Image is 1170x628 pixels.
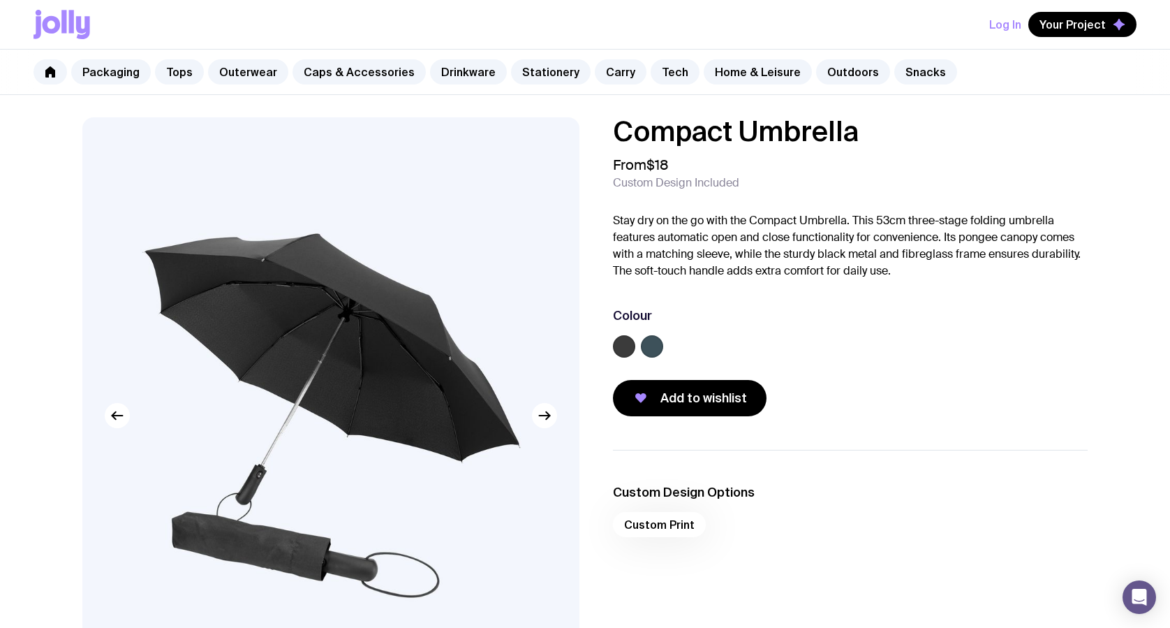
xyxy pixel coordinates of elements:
[613,156,669,173] span: From
[155,59,204,85] a: Tops
[1039,17,1106,31] span: Your Project
[894,59,957,85] a: Snacks
[595,59,646,85] a: Carry
[613,380,767,416] button: Add to wishlist
[1123,580,1156,614] div: Open Intercom Messenger
[613,307,652,324] h3: Colour
[613,484,1088,501] h3: Custom Design Options
[292,59,426,85] a: Caps & Accessories
[613,176,739,190] span: Custom Design Included
[989,12,1021,37] button: Log In
[704,59,812,85] a: Home & Leisure
[71,59,151,85] a: Packaging
[660,390,747,407] span: Add to wishlist
[651,59,699,85] a: Tech
[613,212,1088,279] p: Stay dry on the go with the Compact Umbrella. This 53cm three-stage folding umbrella features aut...
[208,59,288,85] a: Outerwear
[430,59,507,85] a: Drinkware
[646,156,669,174] span: $18
[613,117,1088,145] h1: Compact Umbrella
[511,59,591,85] a: Stationery
[1028,12,1136,37] button: Your Project
[816,59,890,85] a: Outdoors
